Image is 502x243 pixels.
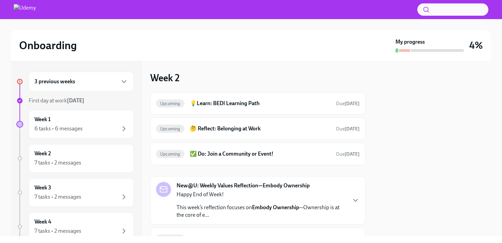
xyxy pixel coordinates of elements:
[29,72,134,91] div: 3 previous weeks
[34,184,51,191] h6: Week 3
[16,212,134,241] a: Week 47 tasks • 2 messages
[156,126,184,131] span: Upcoming
[34,116,51,123] h6: Week 1
[19,39,77,52] h2: Onboarding
[34,227,81,235] div: 7 tasks • 2 messages
[150,72,180,84] h3: Week 2
[156,123,360,134] a: Upcoming🤔 Reflect: Belonging at WorkDue[DATE]
[16,97,134,104] a: First day at work[DATE]
[16,144,134,173] a: Week 27 tasks • 2 messages
[345,101,360,106] strong: [DATE]
[395,38,425,46] strong: My progress
[156,148,360,159] a: Upcoming✅ Do: Join a Community or Event!Due[DATE]
[336,126,360,132] span: October 18th, 2025 11:00
[34,159,81,167] div: 7 tasks • 2 messages
[177,191,346,198] p: Happy End of Week!
[336,151,360,157] span: October 18th, 2025 11:00
[190,125,331,132] h6: 🤔 Reflect: Belonging at Work
[336,235,360,242] span: October 20th, 2025 11:00
[14,4,36,15] img: Udemy
[345,126,360,132] strong: [DATE]
[177,204,346,219] p: This week’s reflection focuses on —Ownership is at the core of e...
[67,97,84,104] strong: [DATE]
[177,182,310,189] strong: New@U: Weekly Values Reflection—Embody Ownership
[336,151,360,157] span: Due
[156,152,184,157] span: Upcoming
[29,97,84,104] span: First day at work
[156,236,184,241] span: Upcoming
[252,204,299,211] strong: Embody Ownership
[190,100,331,107] h6: 💡Learn: BEDI Learning Path
[34,218,51,226] h6: Week 4
[16,178,134,207] a: Week 37 tasks • 2 messages
[16,110,134,139] a: Week 16 tasks • 6 messages
[156,101,184,106] span: Upcoming
[34,150,51,157] h6: Week 2
[34,193,81,201] div: 7 tasks • 2 messages
[345,151,360,157] strong: [DATE]
[336,100,360,107] span: October 18th, 2025 11:00
[190,235,331,242] h6: Values Reflection: Embody Ownership
[190,150,331,158] h6: ✅ Do: Join a Community or Event!
[336,236,360,242] span: Due
[34,125,83,132] div: 6 tasks • 6 messages
[336,126,360,132] span: Due
[156,98,360,109] a: Upcoming💡Learn: BEDI Learning PathDue[DATE]
[469,39,483,52] h3: 4%
[34,78,75,85] h6: 3 previous weeks
[345,236,360,242] strong: [DATE]
[336,101,360,106] span: Due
